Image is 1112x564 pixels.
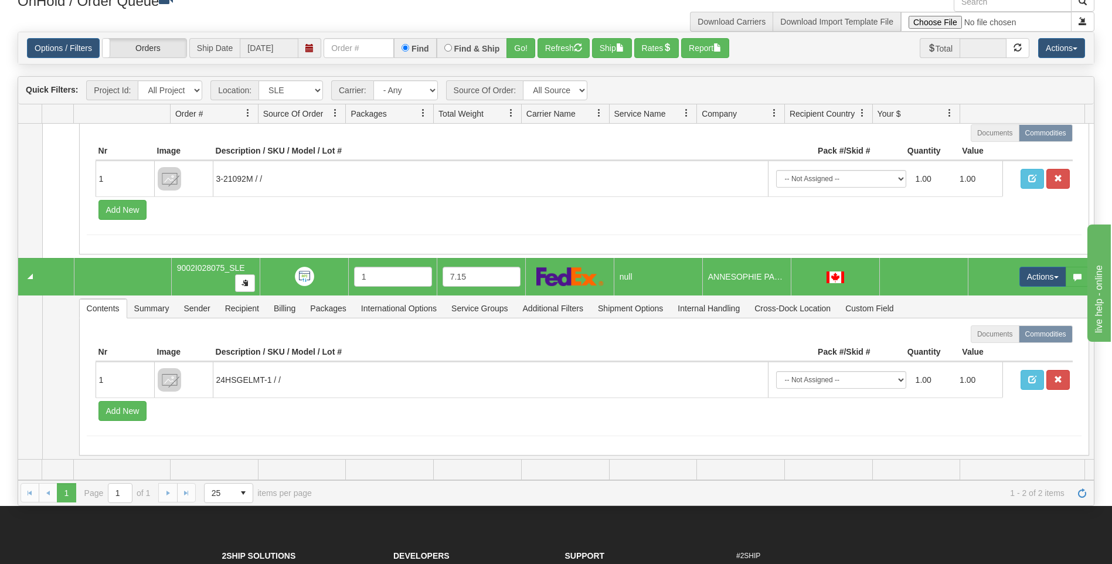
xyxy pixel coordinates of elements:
span: Custom Field [838,299,900,318]
a: Options / Filters [27,38,100,58]
th: Quantity [873,343,944,362]
span: Order # [175,108,203,120]
a: Collapse [23,269,38,284]
strong: Support [565,551,605,560]
span: Packages [351,108,386,120]
td: 1 [96,161,154,196]
a: Refresh [1073,483,1091,502]
button: Actions [1019,267,1066,287]
td: 1 [96,362,154,397]
a: Service Name filter column settings [676,103,696,123]
span: Billing [267,299,302,318]
span: Internal Handling [671,299,747,318]
th: Pack #/Skid # [768,142,873,161]
input: Import [901,12,1072,32]
span: Summary [127,299,176,318]
span: select [234,484,253,502]
a: Carrier Name filter column settings [589,103,609,123]
a: Download Carriers [698,17,766,26]
th: Image [154,343,213,362]
span: Carrier: [331,80,373,100]
h6: #2SHIP [736,552,890,560]
strong: Developers [393,551,450,560]
th: Value [944,343,1002,362]
span: Page of 1 [84,483,151,503]
span: Contents [80,299,127,318]
span: Total [920,38,960,58]
td: 1.00 [955,165,999,192]
th: Pack #/Skid # [768,343,873,362]
td: null [614,258,702,295]
span: Carrier Name [526,108,576,120]
th: Quantity [873,142,944,161]
span: 1 - 2 of 2 items [328,488,1065,498]
span: Ship Date [189,38,240,58]
th: Nr [96,142,154,161]
span: Page 1 [57,483,76,502]
td: 1.00 [911,165,955,192]
div: grid toolbar [18,77,1094,104]
a: Download Import Template File [780,17,893,26]
td: 24HSGELMT-1 / / [213,362,768,397]
a: Recipient Country filter column settings [852,103,872,123]
span: Total Weight [438,108,484,120]
label: Quick Filters: [26,84,78,96]
img: 8DAB37Fk3hKpn3AAAAAElFTkSuQmCC [158,368,181,392]
span: 9002I028075_SLE [177,263,245,273]
img: API [295,267,314,286]
td: 1.00 [955,366,999,393]
button: Report [681,38,729,58]
span: Source Of Order [263,108,324,120]
td: 3-21092M / / [213,161,768,196]
span: Additional Filters [516,299,591,318]
a: Order # filter column settings [238,103,258,123]
th: Description / SKU / Model / Lot # [213,343,768,362]
span: Source Of Order: [446,80,523,100]
button: Rates [634,38,679,58]
span: International Options [354,299,444,318]
span: Company [702,108,737,120]
span: Recipient [218,299,266,318]
div: live help - online [9,7,108,21]
span: Shipment Options [591,299,670,318]
a: Total Weight filter column settings [501,103,521,123]
button: Actions [1038,38,1085,58]
iframe: chat widget [1085,222,1111,342]
span: Sender [176,299,217,318]
td: 1.00 [911,366,955,393]
span: Page sizes drop down [204,483,253,503]
span: Project Id: [86,80,138,100]
button: Add New [98,200,147,220]
img: CA [827,271,844,283]
label: Documents [971,124,1019,142]
th: Description / SKU / Model / Lot # [213,142,768,161]
td: ANNESOPHIE PARENT [702,258,791,295]
span: Cross-Dock Location [747,299,838,318]
label: Orders [103,39,186,57]
span: Packages [303,299,353,318]
img: FedEx Express® [536,267,604,286]
span: Your $ [878,108,901,120]
strong: 2Ship Solutions [222,551,296,560]
th: Nr [96,343,154,362]
input: Order # [324,38,394,58]
span: Service Groups [444,299,515,318]
input: Page 1 [108,484,132,502]
button: Ship [592,38,632,58]
th: Value [944,142,1002,161]
label: Commodities [1019,325,1073,343]
span: 25 [212,487,227,499]
span: Location: [210,80,259,100]
label: Find & Ship [454,45,500,53]
th: Image [154,142,213,161]
a: Your $ filter column settings [940,103,960,123]
span: items per page [204,483,312,503]
a: Source Of Order filter column settings [325,103,345,123]
button: Refresh [538,38,590,58]
button: Go! [506,38,535,58]
img: 8DAB37Fk3hKpn3AAAAAElFTkSuQmCC [158,167,181,191]
a: Packages filter column settings [413,103,433,123]
button: Add New [98,401,147,421]
span: Service Name [614,108,666,120]
button: Copy to clipboard [235,274,255,292]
